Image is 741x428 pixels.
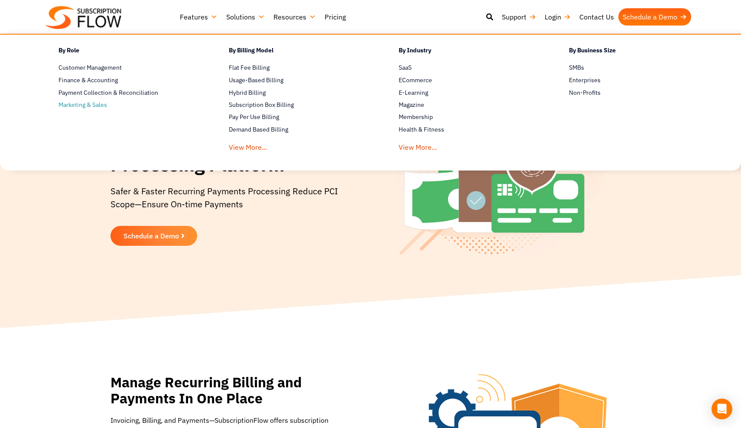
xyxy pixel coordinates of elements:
[229,76,283,85] span: Usage-Based Billing
[399,112,539,122] a: Membership
[399,137,437,153] a: View More...
[399,75,539,85] a: ECommerce
[229,45,369,58] h4: By Billing Model
[58,100,198,110] a: Marketing & Sales
[123,232,179,239] span: Schedule a Demo
[229,62,369,73] a: Flat Fee Billing
[110,374,360,406] h2: Manage Recurring Billing and Payments In One Place
[229,63,270,72] span: Flat Fee Billing
[399,45,539,58] h4: By Industry
[569,76,601,85] span: Enterprises
[399,100,539,110] a: Magazine
[58,75,198,85] a: Finance & Accounting
[569,88,601,97] span: Non-Profits
[58,88,158,97] span: Payment Collection & Reconciliation
[58,100,107,109] span: Marketing & Sales
[575,8,618,26] a: Contact Us
[269,8,320,26] a: Resources
[399,62,539,73] a: SaaS
[58,62,198,73] a: Customer Management
[110,226,197,246] a: Schedule a Demo
[320,8,350,26] a: Pricing
[569,63,584,72] span: SMBs
[569,62,709,73] a: SMBs
[399,88,428,97] span: E-Learning
[229,88,266,97] span: Hybrid Billing
[399,125,539,135] a: Health & Fitness
[110,185,347,219] p: Safer & Faster Recurring Payments Processing Reduce PCI Scope—Ensure On-time Payments
[229,75,369,85] a: Usage-Based Billing
[569,87,709,98] a: Non-Profits
[399,76,432,85] span: ECommerce
[229,87,369,98] a: Hybrid Billing
[58,87,198,98] a: Payment Collection & Reconciliation
[229,100,294,109] span: Subscription Box Billing
[569,45,709,58] h4: By Business Size
[229,125,369,135] a: Demand Based Billing
[399,63,412,72] span: SaaS
[712,399,732,419] div: Open Intercom Messenger
[175,8,222,26] a: Features
[569,75,709,85] a: Enterprises
[58,76,118,85] span: Finance & Accounting
[229,112,369,122] a: Pay Per Use Billing
[540,8,575,26] a: Login
[45,6,121,29] img: Subscriptionflow
[497,8,540,26] a: Support
[399,87,539,98] a: E-Learning
[58,45,198,58] h4: By Role
[229,137,267,153] a: View More...
[229,100,369,110] a: Subscription Box Billing
[222,8,269,26] a: Solutions
[110,85,347,176] h1: —A One-Stop Subscription Management and Payment Processing Platform
[618,8,691,26] a: Schedule a Demo
[58,63,122,72] span: Customer Management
